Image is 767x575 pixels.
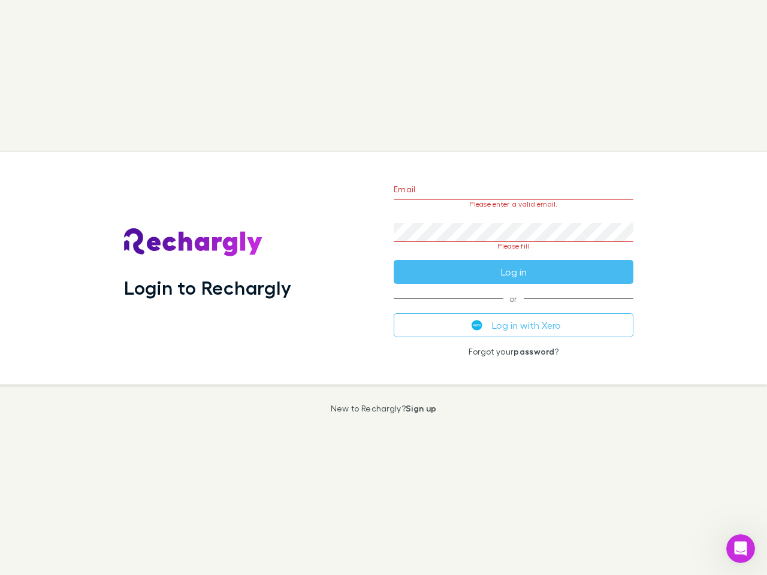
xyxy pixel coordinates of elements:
[394,260,633,284] button: Log in
[472,320,482,331] img: Xero's logo
[514,346,554,356] a: password
[331,404,437,413] p: New to Rechargly?
[406,403,436,413] a: Sign up
[394,298,633,299] span: or
[394,200,633,208] p: Please enter a valid email.
[394,242,633,250] p: Please fill
[726,534,755,563] iframe: Intercom live chat
[124,276,291,299] h1: Login to Rechargly
[394,313,633,337] button: Log in with Xero
[394,347,633,356] p: Forgot your ?
[124,228,263,257] img: Rechargly's Logo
